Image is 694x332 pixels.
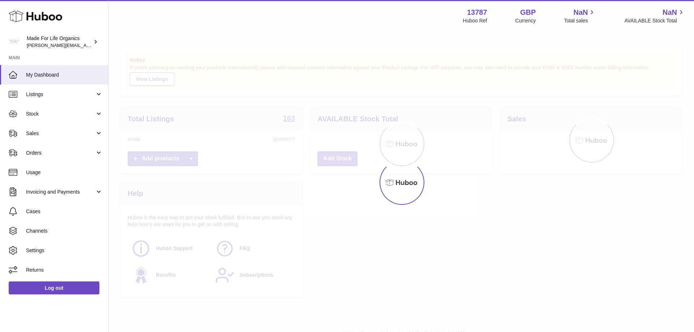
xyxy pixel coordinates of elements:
div: Made For Life Organics [27,35,92,49]
img: geoff.winwood@madeforlifeorganics.com [9,36,20,47]
a: NaN AVAILABLE Stock Total [624,8,685,24]
span: Settings [26,247,103,254]
span: Stock [26,111,95,117]
span: Channels [26,228,103,234]
a: Log out [9,281,99,294]
div: Currency [515,17,536,24]
span: NaN [663,8,677,17]
span: Invoicing and Payments [26,189,95,195]
strong: 13787 [467,8,487,17]
strong: GBP [520,8,536,17]
span: AVAILABLE Stock Total [624,17,685,24]
span: Sales [26,130,95,137]
span: Cases [26,208,103,215]
span: Usage [26,169,103,176]
span: Returns [26,267,103,273]
span: NaN [573,8,588,17]
span: My Dashboard [26,72,103,78]
span: [PERSON_NAME][EMAIL_ADDRESS][PERSON_NAME][DOMAIN_NAME] [27,42,184,48]
a: NaN Total sales [564,8,596,24]
span: Total sales [564,17,596,24]
div: Huboo Ref [463,17,487,24]
span: Listings [26,91,95,98]
span: Orders [26,150,95,156]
